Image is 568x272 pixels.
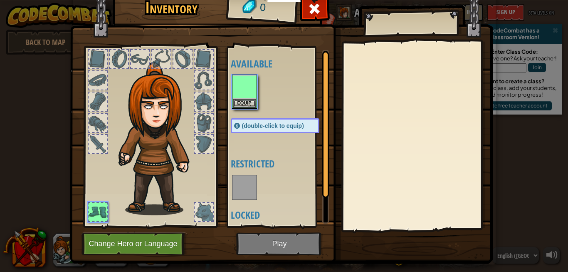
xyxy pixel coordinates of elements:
[81,232,187,255] button: Change Hero or Language
[115,62,204,215] img: hair_f2.png
[231,210,336,220] h4: Locked
[242,122,304,129] span: (double-click to equip)
[233,99,256,108] button: Equip
[231,58,336,69] h4: Available
[231,158,336,169] h4: Restricted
